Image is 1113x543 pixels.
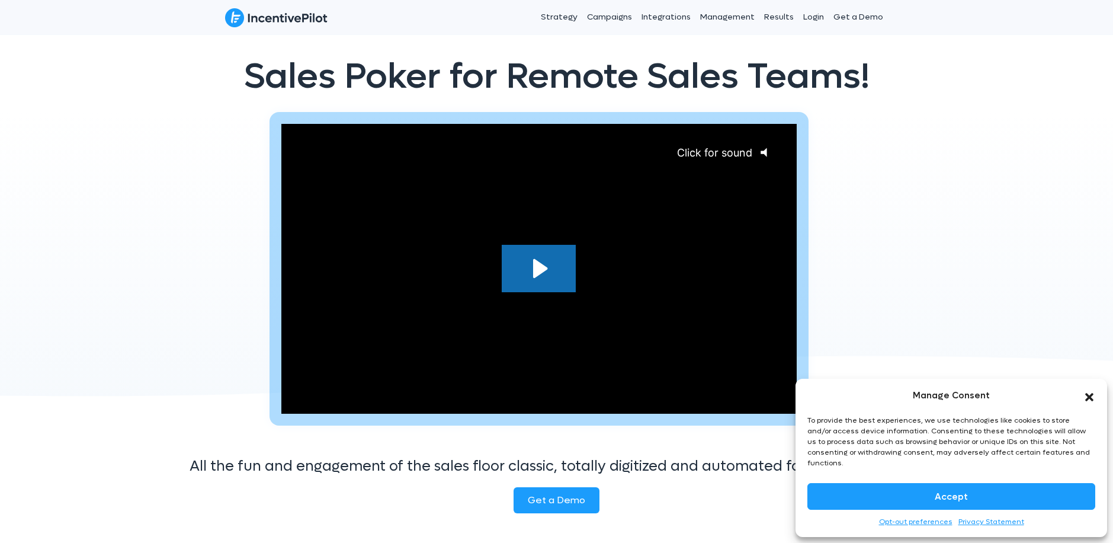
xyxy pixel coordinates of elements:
div: To provide the best experiences, we use technologies like cookies to store and/or access device i... [807,415,1094,468]
a: Strategy [536,2,582,32]
a: Opt-out preferences [879,516,952,528]
span: Sales Poker for Remote Sales Teams! [244,53,870,100]
img: IncentivePilot [225,8,328,28]
span: Get a Demo [528,494,585,506]
a: Management [695,2,759,32]
a: Get a Demo [514,487,599,513]
nav: Header Menu [455,2,889,32]
button: Play Video: Interactive Sales Games at Scale with IncentivePilot [502,245,576,292]
button: Click for sound [665,136,785,170]
span: Click for sound [666,146,752,159]
a: Campaigns [582,2,637,32]
div: Manage Consent [913,388,990,403]
a: Integrations [637,2,695,32]
a: Login [798,2,829,32]
a: Get a Demo [829,2,888,32]
p: All the fun and engagement of the sales floor classic, totally digitized and automated for remote... [190,455,924,478]
button: Accept [807,483,1095,510]
div: Close dialog [1083,389,1095,401]
a: Results [759,2,798,32]
a: Privacy Statement [958,516,1024,528]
